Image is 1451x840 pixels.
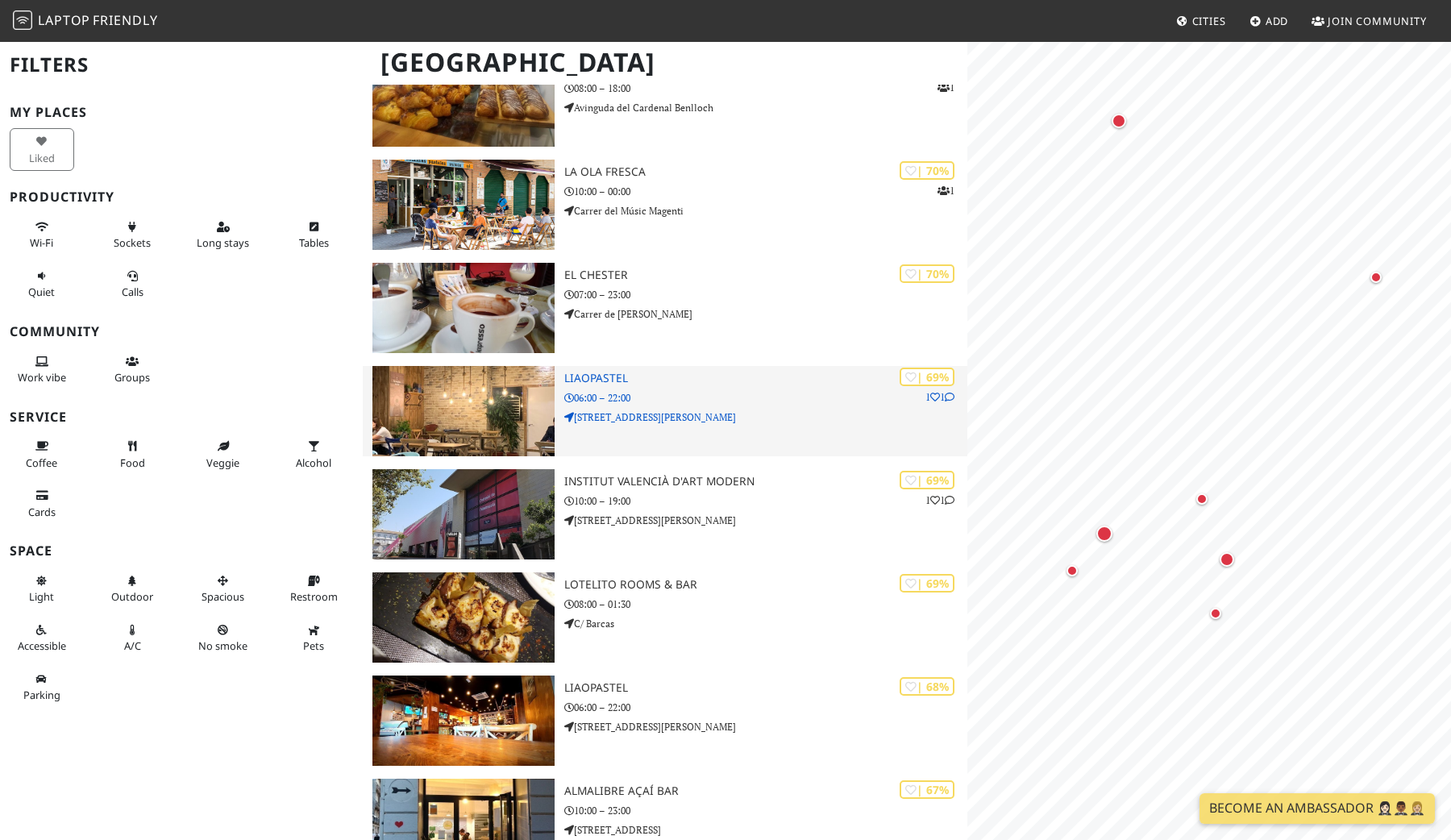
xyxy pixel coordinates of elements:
[564,410,967,425] p: [STREET_ADDRESS][PERSON_NAME]
[1170,6,1233,35] a: Cities
[206,455,239,470] span: Veggie
[1266,14,1289,28] span: Add
[28,285,55,299] span: Quiet
[101,568,165,610] button: Outdoor
[10,214,74,256] button: Wi-Fi
[363,572,967,663] a: Lotelito Rooms & Bar | 69% Lotelito Rooms & Bar 08:00 – 01:30 C/ Barcas
[900,161,954,180] div: | 70%
[900,471,954,489] div: | 69%
[122,285,143,299] span: Video/audio calls
[13,7,158,35] a: LaptopFriendly LaptopFriendly
[900,574,954,593] div: | 69%
[114,235,151,250] span: Power sockets
[10,410,353,425] h3: Service
[564,616,967,631] p: C/ Barcas
[564,390,967,405] p: 06:00 – 22:00
[101,617,165,659] button: A/C
[10,324,353,339] h3: Community
[10,189,353,205] h3: Productivity
[938,183,954,198] p: 1
[1093,522,1116,545] div: Map marker
[114,370,150,385] span: Group tables
[282,568,347,610] button: Restroom
[101,263,165,306] button: Calls
[282,433,347,476] button: Alcohol
[10,348,74,391] button: Work vibe
[191,433,256,476] button: Veggie
[372,469,555,559] img: Institut Valencià d'Art Modern
[10,568,74,610] button: Light
[10,263,74,306] button: Quiet
[564,822,967,838] p: [STREET_ADDRESS]
[10,105,353,120] h3: My Places
[564,287,967,302] p: 07:00 – 23:00
[1366,268,1386,287] div: Map marker
[10,617,74,659] button: Accessible
[29,589,54,604] span: Natural light
[564,165,967,179] h3: La Ola Fresca
[93,11,157,29] span: Friendly
[564,372,967,385] h3: Liaopastel
[1305,6,1433,35] a: Join Community
[925,389,954,405] p: 1 1
[564,475,967,489] h3: Institut Valencià d'Art Modern
[101,433,165,476] button: Food
[900,677,954,696] div: | 68%
[1192,14,1226,28] span: Cities
[26,455,57,470] span: Coffee
[1108,110,1129,131] div: Map marker
[202,589,244,604] span: Spacious
[564,493,967,509] p: 10:00 – 19:00
[18,638,66,653] span: Accessible
[290,589,338,604] span: Restroom
[564,803,967,818] p: 10:00 – 23:00
[564,100,967,115] p: Avinguda del Cardenal Benlloch
[296,455,331,470] span: Alcohol
[191,568,256,610] button: Spacious
[23,688,60,702] span: Parking
[18,370,66,385] span: People working
[900,780,954,799] div: | 67%
[10,666,74,709] button: Parking
[564,681,967,695] h3: Liaopastel
[1328,14,1427,28] span: Join Community
[10,40,353,89] h2: Filters
[101,214,165,256] button: Sockets
[1062,561,1082,580] div: Map marker
[564,268,967,282] h3: El Chester
[372,676,555,766] img: Liaopastel
[363,160,967,250] a: La Ola Fresca | 70% 1 La Ola Fresca 10:00 – 00:00 Carrer del Músic Magenti
[101,348,165,391] button: Groups
[120,455,145,470] span: Food
[303,638,324,653] span: Pet friendly
[282,617,347,659] button: Pets
[13,10,32,30] img: LaptopFriendly
[363,366,967,456] a: Liaopastel | 69% 11 Liaopastel 06:00 – 22:00 [STREET_ADDRESS][PERSON_NAME]
[282,214,347,256] button: Tables
[30,235,53,250] span: Stable Wi-Fi
[191,617,256,659] button: No smoke
[198,638,247,653] span: Smoke free
[564,306,967,322] p: Carrer de [PERSON_NAME]
[564,719,967,734] p: [STREET_ADDRESS][PERSON_NAME]
[372,572,555,663] img: Lotelito Rooms & Bar
[38,11,90,29] span: Laptop
[1206,604,1225,623] div: Map marker
[372,366,555,456] img: Liaopastel
[1192,489,1212,509] div: Map marker
[564,597,967,612] p: 08:00 – 01:30
[900,264,954,283] div: | 70%
[363,263,967,353] a: El Chester | 70% El Chester 07:00 – 23:00 Carrer de [PERSON_NAME]
[564,578,967,592] h3: Lotelito Rooms & Bar
[372,160,555,250] img: La Ola Fresca
[191,214,256,256] button: Long stays
[111,589,153,604] span: Outdoor area
[564,184,967,199] p: 10:00 – 00:00
[299,235,329,250] span: Work-friendly tables
[10,543,353,559] h3: Space
[368,40,964,85] h1: [GEOGRAPHIC_DATA]
[564,700,967,715] p: 06:00 – 22:00
[925,493,954,508] p: 1 1
[564,513,967,528] p: [STREET_ADDRESS][PERSON_NAME]
[564,203,967,218] p: Carrer del Músic Magenti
